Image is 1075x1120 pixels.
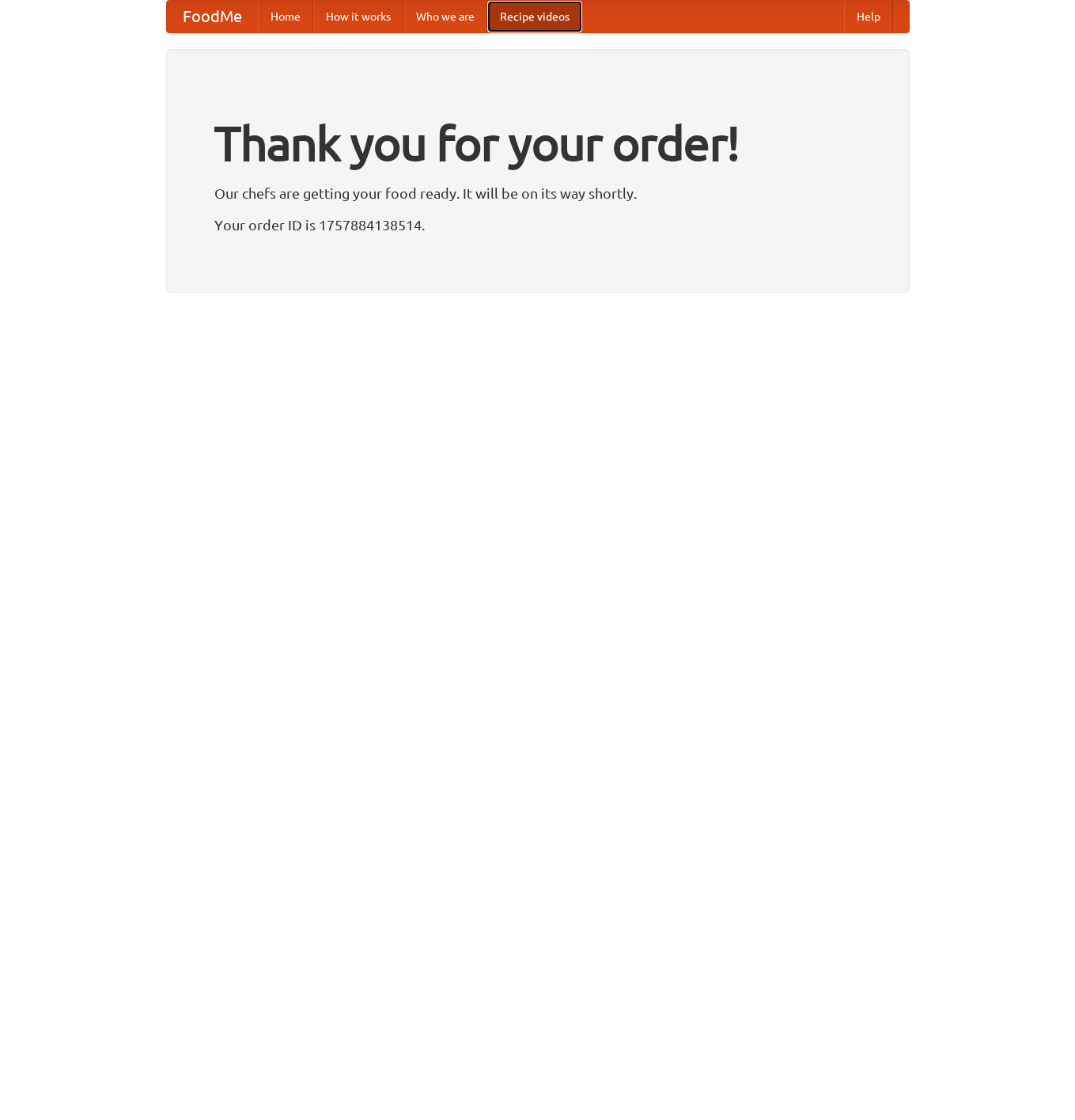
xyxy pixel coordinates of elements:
[487,1,582,32] a: Recipe videos
[258,1,313,32] a: Home
[844,1,893,32] a: Help
[403,1,487,32] a: Who we are
[214,181,861,205] p: Our chefs are getting your food ready. It will be on its way shortly.
[167,1,258,32] a: FoodMe
[214,213,861,237] p: Your order ID is 1757884138514.
[313,1,403,32] a: How it works
[214,105,861,181] h1: Thank you for your order!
